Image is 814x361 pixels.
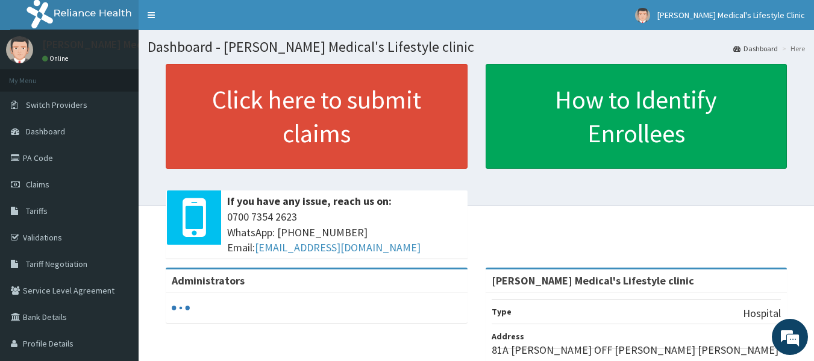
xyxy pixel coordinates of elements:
[26,99,87,110] span: Switch Providers
[227,194,392,208] b: If you have any issue, reach us on:
[172,274,245,287] b: Administrators
[26,179,49,190] span: Claims
[779,43,805,54] li: Here
[486,64,787,169] a: How to Identify Enrollees
[42,54,71,63] a: Online
[657,10,805,20] span: [PERSON_NAME] Medical's Lifestyle Clinic
[172,299,190,317] svg: audio-loading
[743,306,781,321] p: Hospital
[492,274,694,287] strong: [PERSON_NAME] Medical's Lifestyle clinic
[6,36,33,63] img: User Image
[733,43,778,54] a: Dashboard
[227,209,462,256] span: 0700 7354 2623 WhatsApp: [PHONE_NUMBER] Email:
[26,259,87,269] span: Tariff Negotiation
[26,126,65,137] span: Dashboard
[26,206,48,216] span: Tariffs
[255,240,421,254] a: [EMAIL_ADDRESS][DOMAIN_NAME]
[492,331,524,342] b: Address
[166,64,468,169] a: Click here to submit claims
[635,8,650,23] img: User Image
[42,39,239,50] p: [PERSON_NAME] Medical's Lifestyle Clinic
[492,306,512,317] b: Type
[148,39,805,55] h1: Dashboard - [PERSON_NAME] Medical's Lifestyle clinic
